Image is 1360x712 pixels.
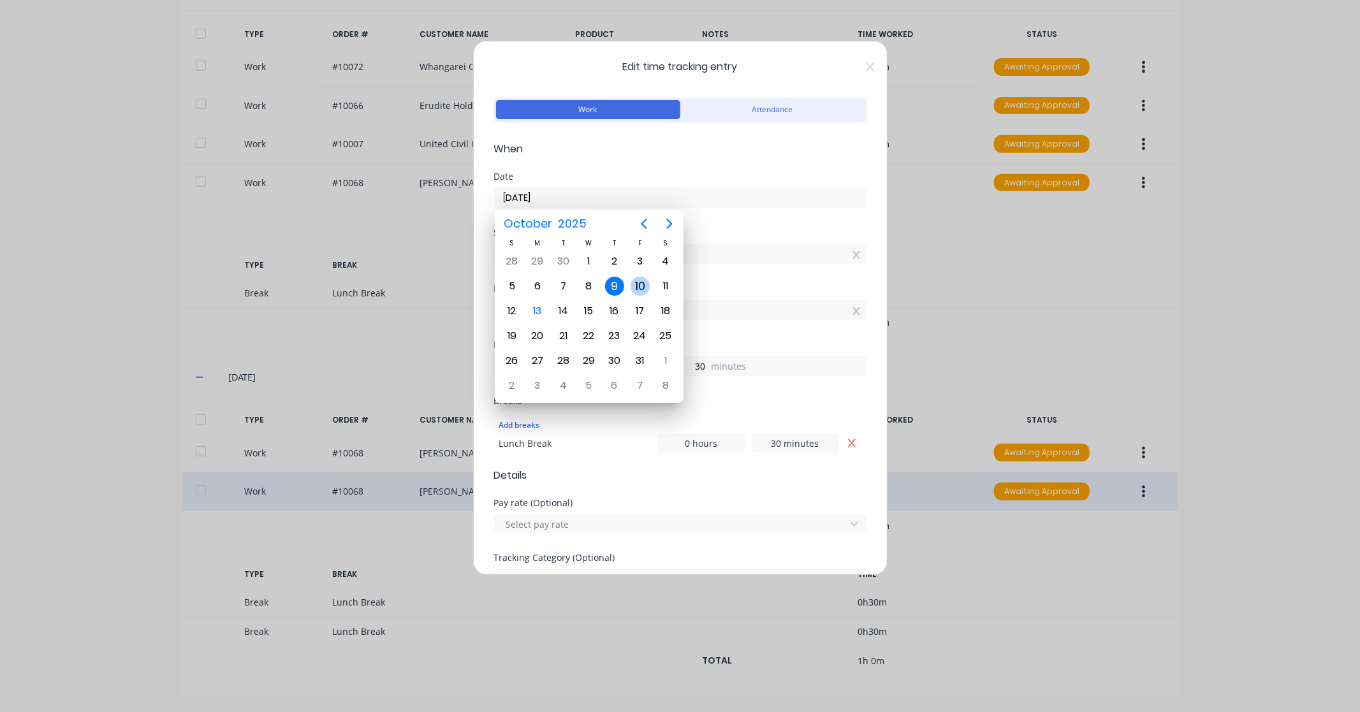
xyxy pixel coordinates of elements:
[499,238,525,249] div: S
[842,433,861,453] button: Remove Lunch Break
[528,326,547,345] div: Monday, October 20, 2025
[656,252,675,271] div: Saturday, October 4, 2025
[631,351,650,370] div: Friday, October 31, 2025
[502,277,522,296] div: Sunday, October 5, 2025
[631,326,650,345] div: Friday, October 24, 2025
[494,340,866,349] div: Hours worked
[528,376,547,395] div: Monday, November 3, 2025
[502,376,522,395] div: Sunday, November 2, 2025
[686,356,708,375] input: 0
[605,252,624,271] div: Thursday, October 2, 2025
[579,302,598,321] div: Wednesday, October 15, 2025
[528,351,547,370] div: Monday, October 27, 2025
[605,326,624,345] div: Thursday, October 23, 2025
[553,252,573,271] div: Tuesday, September 30, 2025
[553,302,573,321] div: Tuesday, October 14, 2025
[553,277,573,296] div: Tuesday, October 7, 2025
[499,417,861,433] div: Add breaks
[680,100,865,119] button: Attendance
[658,433,745,453] input: 0
[631,376,650,395] div: Friday, November 7, 2025
[502,351,522,370] div: Sunday, October 26, 2025
[525,238,550,249] div: M
[653,238,678,249] div: S
[494,228,866,237] div: Start time
[605,351,624,370] div: Thursday, October 30, 2025
[528,277,547,296] div: Monday, October 6, 2025
[605,376,624,395] div: Thursday, November 6, 2025
[656,351,675,370] div: Saturday, November 1, 2025
[494,172,866,181] div: Date
[656,326,675,345] div: Saturday, October 25, 2025
[631,277,650,296] div: Friday, October 10, 2025
[631,252,650,271] div: Friday, October 3, 2025
[752,433,839,453] input: 0
[550,238,576,249] div: T
[579,326,598,345] div: Wednesday, October 22, 2025
[528,252,547,271] div: Monday, September 29, 2025
[579,277,598,296] div: Wednesday, October 8, 2025
[494,284,866,293] div: Finish time
[494,396,866,405] div: Breaks
[631,211,657,236] button: Previous page
[553,376,573,395] div: Tuesday, November 4, 2025
[627,238,653,249] div: F
[656,302,675,321] div: Saturday, October 18, 2025
[576,238,601,249] div: W
[553,326,573,345] div: Tuesday, October 21, 2025
[499,437,658,450] div: Lunch Break
[494,468,866,483] span: Details
[501,212,555,235] span: October
[494,498,866,507] div: Pay rate (Optional)
[605,277,624,296] div: Thursday, October 9, 2025
[553,351,573,370] div: Tuesday, October 28, 2025
[656,376,675,395] div: Saturday, November 8, 2025
[528,302,547,321] div: Today, Monday, October 13, 2025
[555,212,590,235] span: 2025
[712,360,866,375] label: minutes
[502,326,522,345] div: Sunday, October 19, 2025
[502,302,522,321] div: Sunday, October 12, 2025
[631,302,650,321] div: Friday, October 17, 2025
[579,351,598,370] div: Wednesday, October 29, 2025
[605,302,624,321] div: Thursday, October 16, 2025
[494,59,866,75] span: Edit time tracking entry
[579,252,598,271] div: Wednesday, October 1, 2025
[494,553,866,562] div: Tracking Category (Optional)
[657,211,682,236] button: Next page
[496,100,680,119] button: Work
[579,376,598,395] div: Wednesday, November 5, 2025
[496,212,595,235] button: October2025
[601,238,627,249] div: T
[502,252,522,271] div: Sunday, September 28, 2025
[656,277,675,296] div: Saturday, October 11, 2025
[494,142,866,157] span: When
